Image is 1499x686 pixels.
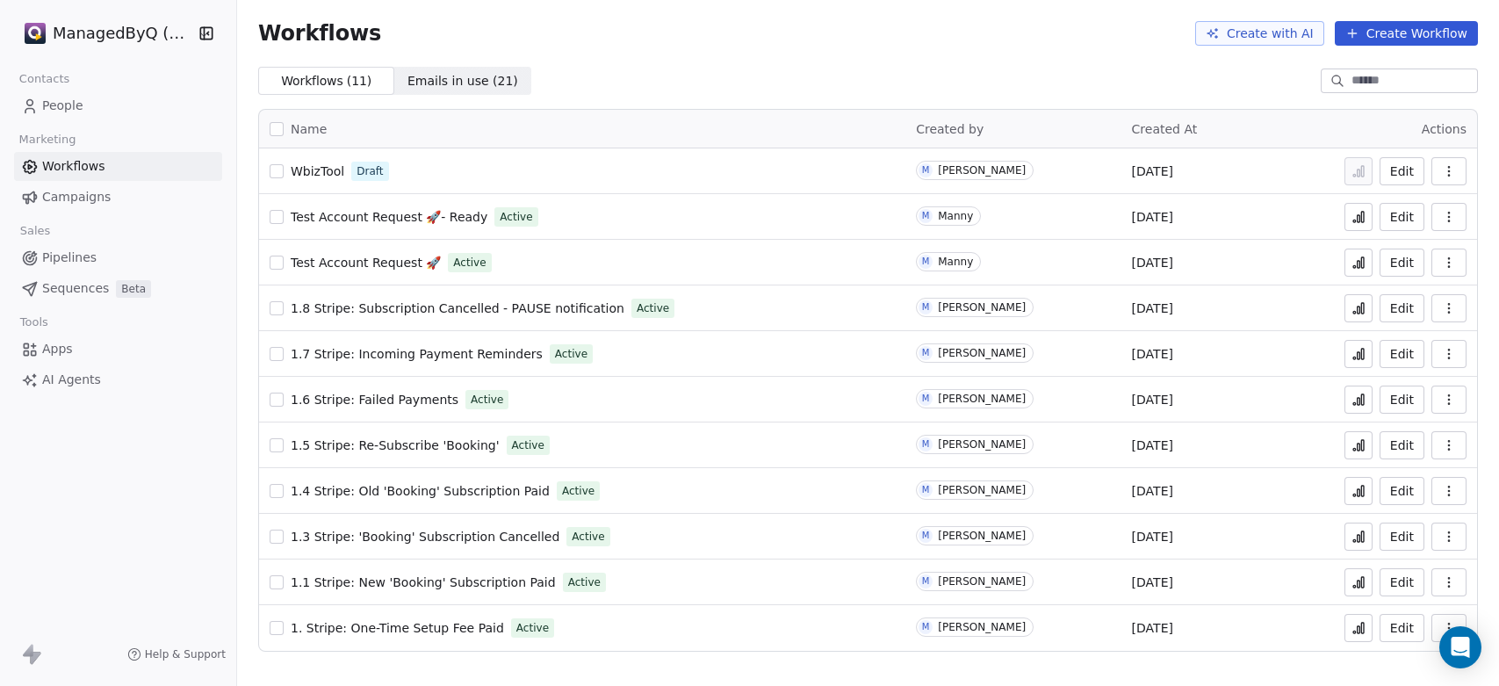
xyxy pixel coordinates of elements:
[1132,619,1173,637] span: [DATE]
[291,484,550,498] span: 1.4 Stripe: Old 'Booking' Subscription Paid
[14,243,222,272] a: Pipelines
[555,346,587,362] span: Active
[291,619,504,637] a: 1. Stripe: One-Time Setup Fee Paid
[938,347,1026,359] div: [PERSON_NAME]
[1380,523,1424,551] button: Edit
[291,208,487,226] a: Test Account Request 🚀- Ready
[1132,254,1173,271] span: [DATE]
[42,371,101,389] span: AI Agents
[42,249,97,267] span: Pipelines
[1380,294,1424,322] button: Edit
[14,91,222,120] a: People
[14,335,222,364] a: Apps
[291,256,441,270] span: Test Account Request 🚀
[14,365,222,394] a: AI Agents
[357,163,383,179] span: Draft
[291,300,624,317] a: 1.8 Stripe: Subscription Cancelled - PAUSE notification
[1132,208,1173,226] span: [DATE]
[922,483,930,497] div: M
[145,647,226,661] span: Help & Support
[42,97,83,115] span: People
[1132,300,1173,317] span: [DATE]
[1380,249,1424,277] button: Edit
[1380,431,1424,459] button: Edit
[127,647,226,661] a: Help & Support
[938,575,1026,588] div: [PERSON_NAME]
[922,529,930,543] div: M
[512,437,544,453] span: Active
[291,393,458,407] span: 1.6 Stripe: Failed Payments
[1132,528,1173,545] span: [DATE]
[1422,122,1467,136] span: Actions
[42,188,111,206] span: Campaigns
[1132,482,1173,500] span: [DATE]
[938,621,1026,633] div: [PERSON_NAME]
[562,483,595,499] span: Active
[291,621,504,635] span: 1. Stripe: One-Time Setup Fee Paid
[938,301,1026,314] div: [PERSON_NAME]
[922,346,930,360] div: M
[291,530,559,544] span: 1.3 Stripe: 'Booking' Subscription Cancelled
[1132,122,1198,136] span: Created At
[1335,21,1478,46] button: Create Workflow
[1195,21,1324,46] button: Create with AI
[1132,437,1173,454] span: [DATE]
[922,209,930,223] div: M
[42,340,73,358] span: Apps
[938,438,1026,451] div: [PERSON_NAME]
[1380,340,1424,368] button: Edit
[291,575,556,589] span: 1.1 Stripe: New 'Booking' Subscription Paid
[116,280,151,298] span: Beta
[258,21,381,46] span: Workflows
[922,437,930,451] div: M
[938,256,973,268] div: Manny
[12,309,55,336] span: Tools
[1380,157,1424,185] button: Edit
[1380,203,1424,231] a: Edit
[1132,162,1173,180] span: [DATE]
[500,209,532,225] span: Active
[1380,614,1424,642] button: Edit
[922,255,930,269] div: M
[516,620,549,636] span: Active
[1132,391,1173,408] span: [DATE]
[291,437,500,454] a: 1.5 Stripe: Re-Subscribe 'Booking'
[291,438,500,452] span: 1.5 Stripe: Re-Subscribe 'Booking'
[922,163,930,177] div: M
[11,126,83,153] span: Marketing
[291,574,556,591] a: 1.1 Stripe: New 'Booking' Subscription Paid
[1380,477,1424,505] button: Edit
[14,274,222,303] a: SequencesBeta
[291,528,559,545] a: 1.3 Stripe: 'Booking' Subscription Cancelled
[291,254,441,271] a: Test Account Request 🚀
[572,529,604,545] span: Active
[922,300,930,314] div: M
[291,347,543,361] span: 1.7 Stripe: Incoming Payment Reminders
[1132,574,1173,591] span: [DATE]
[12,218,58,244] span: Sales
[922,392,930,406] div: M
[25,23,46,44] img: Stripe.png
[1380,568,1424,596] a: Edit
[938,484,1026,496] div: [PERSON_NAME]
[938,164,1026,177] div: [PERSON_NAME]
[1380,386,1424,414] a: Edit
[291,120,327,139] span: Name
[637,300,669,316] span: Active
[291,301,624,315] span: 1.8 Stripe: Subscription Cancelled - PAUSE notification
[14,183,222,212] a: Campaigns
[938,393,1026,405] div: [PERSON_NAME]
[1132,345,1173,363] span: [DATE]
[453,255,486,271] span: Active
[922,574,930,589] div: M
[53,22,193,45] span: ManagedByQ (FZE)
[568,574,601,590] span: Active
[291,162,344,180] a: WbizTool
[922,620,930,634] div: M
